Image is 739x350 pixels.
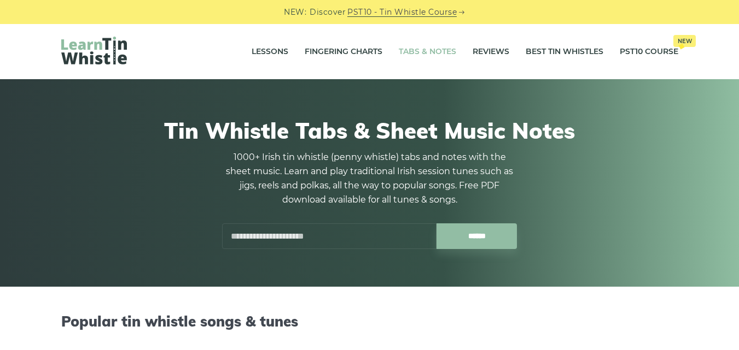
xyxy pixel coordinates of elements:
a: Best Tin Whistles [526,38,603,66]
a: Reviews [473,38,509,66]
a: PST10 CourseNew [620,38,678,66]
a: Fingering Charts [305,38,382,66]
p: 1000+ Irish tin whistle (penny whistle) tabs and notes with the sheet music. Learn and play tradi... [222,150,517,207]
img: LearnTinWhistle.com [61,37,127,64]
a: Tabs & Notes [399,38,456,66]
h2: Popular tin whistle songs & tunes [61,313,678,330]
h1: Tin Whistle Tabs & Sheet Music Notes [61,117,678,144]
a: Lessons [252,38,288,66]
span: New [673,35,696,47]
